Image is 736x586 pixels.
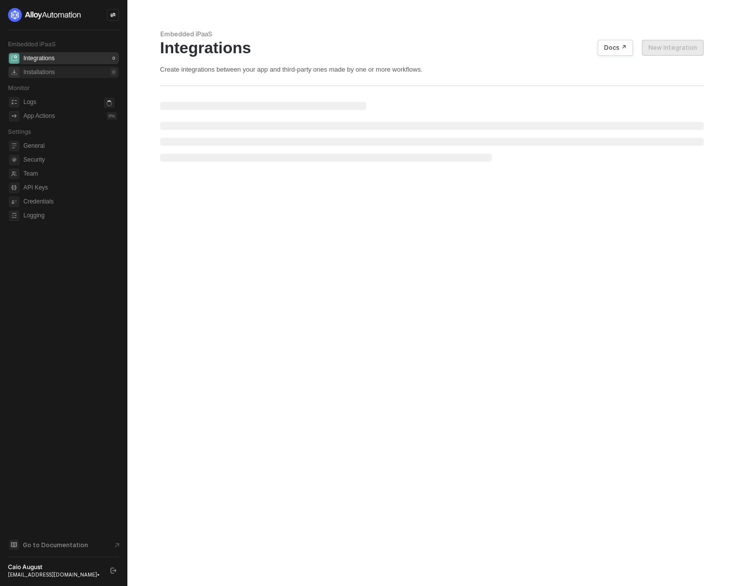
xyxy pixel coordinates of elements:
button: New Integration [642,40,704,56]
a: Knowledge Base [8,539,119,551]
span: logging [9,210,19,221]
span: document-arrow [112,540,122,550]
span: credentials [9,196,19,207]
div: Embedded iPaaS [160,30,704,38]
div: Caio August [8,563,102,571]
div: 0 % [106,112,117,120]
span: Settings [8,128,31,135]
span: Monitor [8,84,30,92]
a: logo [8,8,119,22]
span: documentation [9,540,19,550]
div: Docs ↗ [604,44,627,52]
span: general [9,141,19,151]
div: [EMAIL_ADDRESS][DOMAIN_NAME] • [8,571,102,578]
span: icon-swap [110,12,116,18]
span: Logging [23,209,117,221]
span: icon-loader [104,98,114,108]
span: team [9,169,19,179]
span: installations [9,67,19,78]
span: icon-app-actions [9,111,19,121]
img: logo [8,8,82,22]
div: Installations [23,68,55,77]
span: Go to Documentation [23,541,88,549]
span: security [9,155,19,165]
div: Create integrations between your app and third-party ones made by one or more workflows. [160,65,704,74]
span: Team [23,168,117,180]
button: Docs ↗ [598,40,633,56]
span: Credentials [23,195,117,207]
span: icon-logs [9,97,19,107]
div: Logs [23,98,36,106]
div: Integrations [160,38,704,57]
span: API Keys [23,182,117,194]
div: 0 [110,54,117,62]
span: Embedded iPaaS [8,40,56,48]
span: Security [23,154,117,166]
span: api-key [9,183,19,193]
span: integrations [9,53,19,64]
div: Integrations [23,54,55,63]
div: 0 [110,68,117,76]
span: General [23,140,117,152]
div: App Actions [23,112,55,120]
span: logout [110,568,116,574]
